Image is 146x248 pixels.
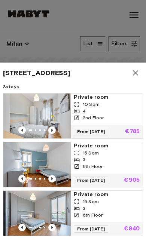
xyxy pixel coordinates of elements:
span: 6th Floor [83,212,103,218]
img: Marketing picture of unit IT-14-031-002-04H [3,94,71,138]
span: 3 [83,156,85,163]
button: Previous image [18,126,26,134]
span: Private room [74,94,140,101]
span: From [DATE] [74,128,108,135]
button: Previous image [48,126,56,134]
p: €905 [124,177,140,183]
button: Previous image [18,175,26,183]
a: Marketing picture of unit IT-14-031-002-04HPrevious imagePrevious imagePrivate room10 Sqm42nd Flo... [3,93,143,139]
span: 2nd Floor [83,114,104,121]
span: 15 Sqm [83,150,99,156]
span: 3 stays [3,83,143,90]
button: Previous image [48,175,56,183]
span: From [DATE] [74,177,108,184]
span: 6th Floor [83,163,103,170]
a: Marketing picture of unit IT-14-031-008-01HPrevious imagePrevious imagePrivate room15 Sqm36th Flo... [3,190,143,236]
span: [STREET_ADDRESS] [3,68,70,77]
span: From [DATE] [74,225,108,233]
p: €785 [125,129,140,135]
img: Marketing picture of unit IT-14-031-008-03H [3,142,71,187]
button: Previous image [18,224,26,231]
img: Marketing picture of unit IT-14-031-008-01H [3,191,71,236]
a: Marketing picture of unit IT-14-031-008-03HPrevious imagePrevious imagePrivate room15 Sqm36th Flo... [3,142,143,187]
span: Private room [74,191,140,198]
p: €940 [124,226,140,232]
span: 4 [83,108,86,114]
span: Private room [74,142,140,150]
span: 10 Sqm [83,101,100,108]
span: 3 [83,205,85,212]
span: 15 Sqm [83,198,99,205]
button: Previous image [48,224,56,231]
